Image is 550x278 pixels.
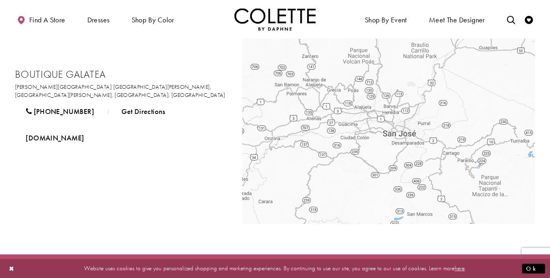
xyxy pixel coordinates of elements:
[15,68,226,81] h2: Boutique Galatea
[121,107,165,116] span: Get Directions
[455,264,465,272] a: here
[505,8,517,31] a: Toggle search
[15,101,105,122] a: [PHONE_NUMBER]
[132,16,174,24] span: Shop by color
[15,83,225,99] span: [PERSON_NAME][GEOGRAPHIC_DATA] [GEOGRAPHIC_DATA][PERSON_NAME], [GEOGRAPHIC_DATA][PERSON_NAME], [G...
[87,16,110,24] span: Dresses
[522,263,545,274] button: Submit Dialog
[363,8,409,31] span: Shop By Event
[234,8,316,31] a: Visit Home Page
[15,83,225,99] a: Opens in new tab
[234,8,316,31] img: Colette by Daphne
[111,101,176,122] a: Get Directions
[242,39,535,224] div: Map with Store locations
[5,261,19,276] button: Close Dialog
[130,8,176,31] span: Shop by color
[58,263,492,274] p: Website uses cookies to give you personalized shopping and marketing experiences. By continuing t...
[365,16,407,24] span: Shop By Event
[34,107,94,116] span: [PHONE_NUMBER]
[85,8,112,31] span: Dresses
[15,128,95,148] a: Opens in new tab
[15,8,67,31] a: Find a store
[26,133,84,142] span: [DOMAIN_NAME]
[429,16,485,24] span: Meet the designer
[427,8,487,31] a: Meet the designer
[523,8,535,31] a: Check Wishlist
[29,16,65,24] span: Find a store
